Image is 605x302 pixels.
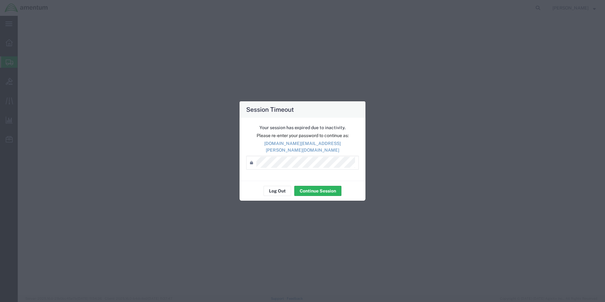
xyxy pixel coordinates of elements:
h4: Session Timeout [246,105,294,114]
p: Your session has expired due to inactivity. [246,124,359,131]
button: Log Out [264,186,291,196]
button: Continue Session [294,186,341,196]
p: [DOMAIN_NAME][EMAIL_ADDRESS][PERSON_NAME][DOMAIN_NAME] [246,140,359,154]
p: Please re-enter your password to continue as: [246,132,359,139]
